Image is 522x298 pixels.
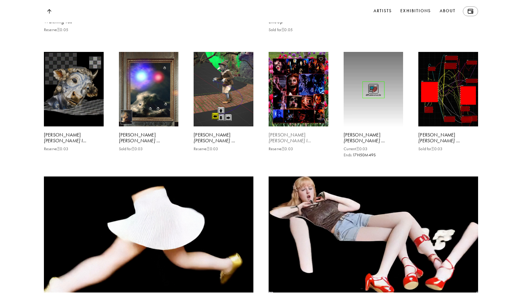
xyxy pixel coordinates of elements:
[269,147,293,151] p: Reserve Ξ 0.03
[360,152,365,158] span: 50
[468,9,473,14] img: Wallet icon
[418,52,478,177] a: [PERSON_NAME][PERSON_NAME] NETWORK_EXPRESSIONISM.MP4Sold forΞ0.03
[374,152,376,158] span: S
[119,132,156,138] b: [PERSON_NAME]
[365,152,369,158] span: M
[344,52,403,177] a: [PERSON_NAME][PERSON_NAME] DIFFUSION_MUSCLE.MP4CurrentΞ0.03Ends:17H50M49S
[357,152,360,158] span: H
[44,147,68,151] p: Reserve Ξ 0.03
[369,152,374,158] span: 49
[344,137,403,144] div: [PERSON_NAME] DIFFUSION_MUSCLE.MP4
[418,132,455,138] b: [PERSON_NAME]
[344,153,376,158] p: Ends:
[44,13,81,19] b: [PERSON_NAME]
[194,132,231,138] b: [PERSON_NAME]
[119,137,179,144] div: [PERSON_NAME] RATIO_OF_A_MUSEUM_ CRIME.MP4
[47,9,51,14] img: Top
[399,6,432,16] a: Exhibitions
[352,152,357,158] span: 17
[119,147,143,151] p: Sold for Ξ 0.03
[44,52,104,177] a: [PERSON_NAME][PERSON_NAME] IN_FEAR_OF_ITS_OWN_ U.V_MAP.MP4ReserveΞ0.03
[269,27,293,32] p: Sold for Ξ 0.05
[438,6,457,16] a: About
[269,52,328,177] a: [PERSON_NAME][PERSON_NAME] ICONS_SEED_THE_GARDEN_OF_ THE_IP_COMPOSER.MP4ReserveΞ0.03
[44,132,81,138] b: [PERSON_NAME]
[344,147,368,151] p: Current Ξ 0.03
[269,13,306,19] b: [PERSON_NAME]
[418,147,442,151] p: Sold for Ξ 0.03
[119,52,179,177] a: [PERSON_NAME][PERSON_NAME] RATIO_OF_A_MUSEUM_ CRIME.MP4Sold forΞ0.03
[269,132,306,138] b: [PERSON_NAME]
[344,132,381,138] b: [PERSON_NAME]
[44,27,68,32] p: Reserve Ξ 0.05
[269,137,328,144] div: [PERSON_NAME] ICONS_SEED_THE_GARDEN_OF_ THE_IP_COMPOSER.MP4
[194,137,253,144] div: [PERSON_NAME] ARROW_KEY_SEARCHING_FOR_ GOLD.MP4
[269,18,478,25] div: LineUp
[418,137,478,144] div: [PERSON_NAME] NETWORK_EXPRESSIONISM.MP4
[194,147,218,151] p: Reserve Ξ 0.03
[372,6,393,16] a: Artists
[194,52,253,177] a: [PERSON_NAME][PERSON_NAME] ARROW_KEY_SEARCHING_FOR_ GOLD.MP4ReserveΞ0.03
[44,137,104,144] div: [PERSON_NAME] IN_FEAR_OF_ITS_OWN_ U.V_MAP.MP4
[44,18,253,25] div: Watching You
